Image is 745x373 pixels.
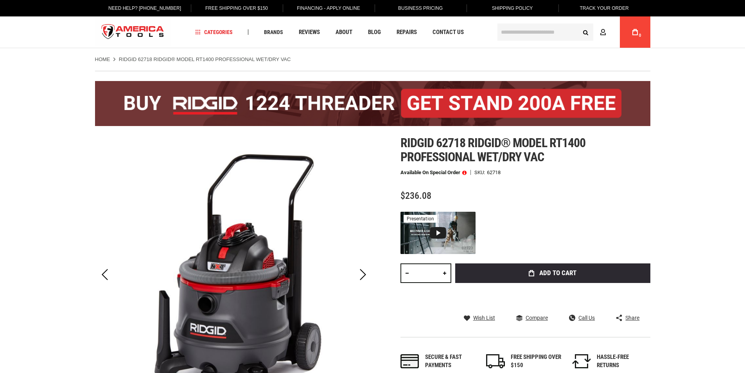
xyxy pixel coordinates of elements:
span: $236.08 [400,190,431,201]
img: returns [572,354,591,368]
span: Brands [264,29,283,35]
span: Blog [368,29,381,35]
span: Share [625,315,639,321]
strong: RIDGID 62718 RIDGID® MODEL RT1400 PROFESSIONAL WET/DRY VAC [119,56,291,62]
span: Compare [526,315,548,321]
img: BOGO: Buy the RIDGID® 1224 Threader (26092), get the 92467 200A Stand FREE! [95,81,650,126]
img: America Tools [95,18,171,47]
a: Categories [192,27,236,38]
button: Add to Cart [455,263,650,283]
span: About [336,29,352,35]
span: Repairs [397,29,417,35]
span: Wish List [473,315,495,321]
div: 62718 [487,170,501,175]
span: Add to Cart [539,270,576,276]
strong: SKU [474,170,487,175]
img: payments [400,354,419,368]
a: Compare [516,314,548,321]
a: Blog [364,27,384,38]
a: 0 [628,16,643,48]
span: Call Us [578,315,595,321]
a: Wish List [464,314,495,321]
span: Shipping Policy [492,5,533,11]
a: Repairs [393,27,420,38]
a: Home [95,56,110,63]
button: Search [578,25,593,40]
div: Secure & fast payments [425,353,476,370]
div: HASSLE-FREE RETURNS [597,353,648,370]
a: Brands [260,27,287,38]
span: Contact Us [433,29,464,35]
span: Categories [195,29,233,35]
a: Reviews [295,27,323,38]
span: Ridgid 62718 ridgid® model rt1400 professional wet/dry vac [400,135,585,164]
p: Available on Special Order [400,170,467,175]
span: Reviews [299,29,320,35]
a: Contact Us [429,27,467,38]
a: store logo [95,18,171,47]
div: FREE SHIPPING OVER $150 [511,353,562,370]
a: About [332,27,356,38]
span: 0 [639,33,641,38]
img: shipping [486,354,505,368]
a: Call Us [569,314,595,321]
